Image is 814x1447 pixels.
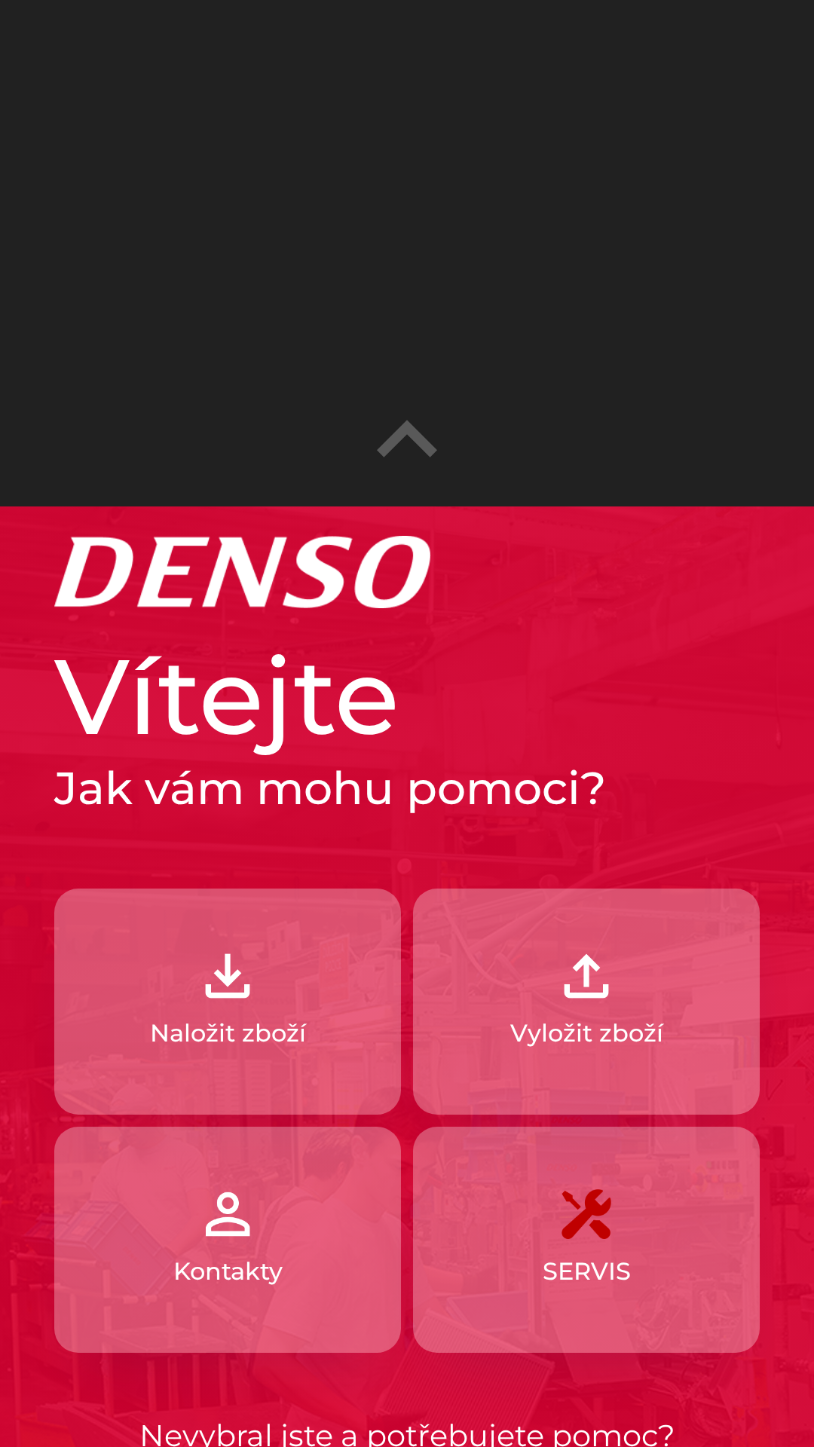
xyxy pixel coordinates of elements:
h2: Jak vám mohu pomoci? [54,760,760,816]
img: 072f4d46-cdf8-44b2-b931-d189da1a2739.png [194,1181,261,1247]
button: Vyložit zboží [413,889,760,1115]
img: 918cc13a-b407-47b8-8082-7d4a57a89498.png [194,943,261,1009]
p: Naložit zboží [150,1015,306,1051]
button: SERVIS [413,1127,760,1353]
img: 7408382d-57dc-4d4c-ad5a-dca8f73b6e74.png [553,1181,620,1247]
button: Naložit zboží [54,889,401,1115]
p: Vyložit zboží [510,1015,663,1051]
button: Kontakty [54,1127,401,1353]
img: 2fb22d7f-6f53-46d3-a092-ee91fce06e5d.png [553,943,620,1009]
h1: Vítejte [54,632,760,760]
p: SERVIS [543,1253,631,1289]
img: Logo [54,536,760,608]
p: Kontakty [173,1253,283,1289]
